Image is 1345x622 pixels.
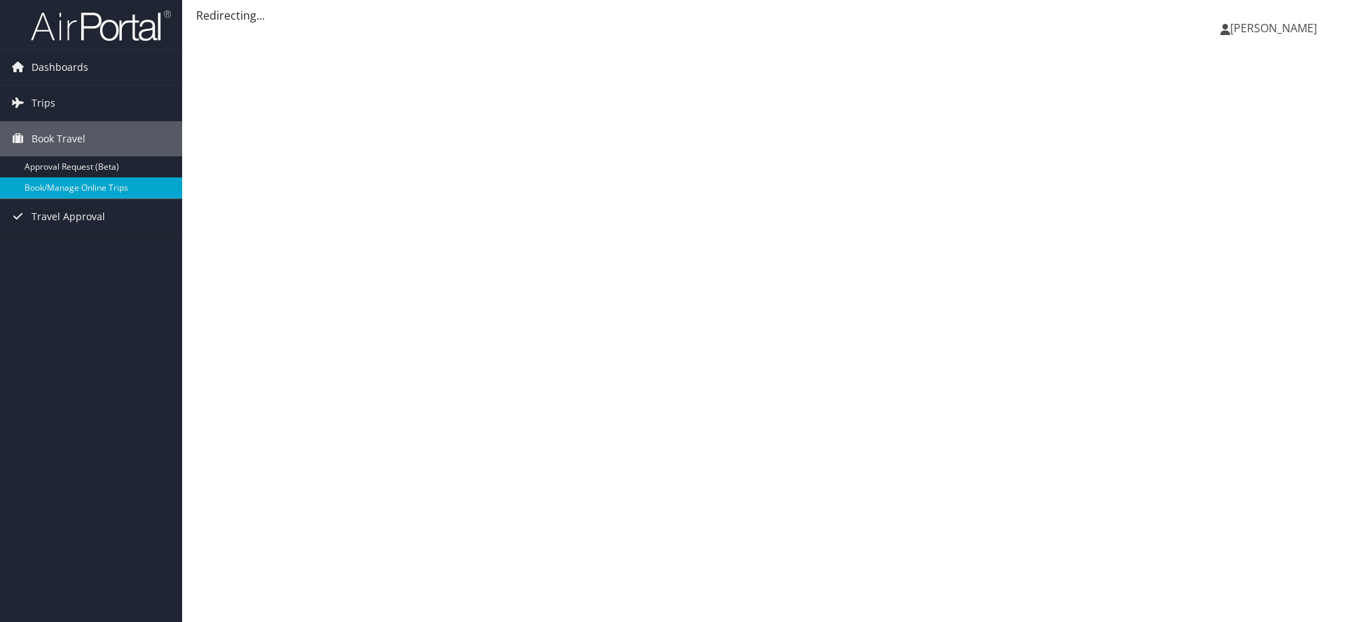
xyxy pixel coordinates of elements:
[32,199,105,234] span: Travel Approval
[32,50,88,85] span: Dashboards
[32,86,55,121] span: Trips
[31,9,171,42] img: airportal-logo.png
[196,7,1331,24] div: Redirecting...
[32,121,85,156] span: Book Travel
[1220,7,1331,49] a: [PERSON_NAME]
[1230,20,1317,36] span: [PERSON_NAME]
